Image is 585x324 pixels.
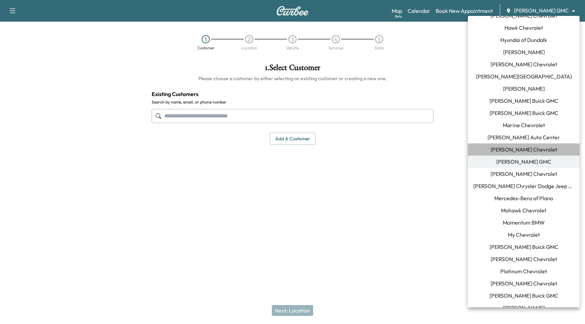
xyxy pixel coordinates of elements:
span: Mercedes-Benz of Plano [494,194,553,202]
span: [PERSON_NAME][GEOGRAPHIC_DATA] [476,72,572,80]
span: [PERSON_NAME] [503,304,545,312]
span: [PERSON_NAME] [503,48,545,56]
span: [PERSON_NAME] [503,85,545,93]
span: Hyundai of Dundalk [500,36,547,44]
span: Mohawk Chevrolet [501,206,546,214]
span: Platinum Chevrolet [500,267,547,275]
span: [PERSON_NAME] Chevrolet [491,279,557,287]
span: [PERSON_NAME] Chevrolet [491,60,557,68]
span: [PERSON_NAME] Buick GMC [490,109,558,117]
span: [PERSON_NAME] GMC [496,158,551,166]
span: [PERSON_NAME] Chrysler Dodge Jeep RAM of [GEOGRAPHIC_DATA] [473,182,574,190]
span: [PERSON_NAME] Chevrolet [491,145,557,154]
span: [PERSON_NAME] Buick GMC [490,292,558,300]
span: [PERSON_NAME] Chevrolet [491,255,557,263]
span: Momentum BMW [503,218,545,227]
span: [PERSON_NAME] Auto Center [487,133,560,141]
span: My Chevrolet [508,231,540,239]
span: [PERSON_NAME] Buick GMC [490,243,558,251]
span: [PERSON_NAME] Chevrolet [491,170,557,178]
span: Hawk Chevrolet [504,24,543,32]
span: Marine Chevrolet [503,121,545,129]
span: [PERSON_NAME] Buick GMC [490,97,558,105]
